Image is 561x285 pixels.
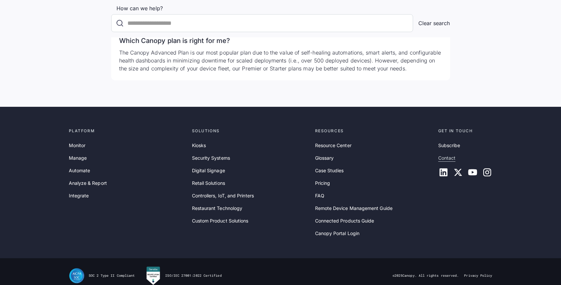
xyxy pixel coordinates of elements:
a: Digital Signage [192,167,225,174]
a: Retail Solutions [192,180,225,187]
a: Pricing [315,180,330,187]
a: Clear search [418,19,450,27]
a: Connected Products Guide [315,217,374,224]
div: SOC 2 Type II Compliant [89,273,135,278]
a: Subscribe [438,142,460,149]
div: Platform [69,128,187,134]
a: Analyze & Report [69,180,107,187]
label: How can we help? [111,5,450,12]
a: Remote Device Management Guide [315,205,393,212]
a: Automate [69,167,90,174]
a: Privacy Policy [464,273,492,278]
div: Resources [315,128,433,134]
a: Integrate [69,192,89,199]
form: FAQ Search [111,5,450,32]
h3: Which Canopy plan is right for me? [119,35,442,46]
img: SOC II Type II Compliance Certification for Canopy Remote Device Management [69,268,85,284]
a: Manage [69,154,87,162]
span: 2025 [395,273,402,278]
a: Restaurant Technology [192,205,243,212]
p: The Canopy Advanced Plan is our most popular plan due to the value of self-healing automations, s... [119,49,442,72]
a: Controllers, IoT, and Printers [192,192,254,199]
div: © Canopy. All rights reserved. [393,273,459,278]
a: Custom Product Solutions [192,217,249,224]
a: Case Studies [315,167,344,174]
a: Canopy Portal Login [315,230,360,237]
a: FAQ [315,192,324,199]
a: Resource Center [315,142,351,149]
a: Glossary [315,154,334,162]
a: Security Systems [192,154,230,162]
a: Monitor [69,142,86,149]
div: Get in touch [438,128,492,134]
div: ISO/IEC 27001:2022 Certified [165,273,221,278]
a: Contact [438,154,456,162]
div: Solutions [192,128,310,134]
a: Kiosks [192,142,206,149]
